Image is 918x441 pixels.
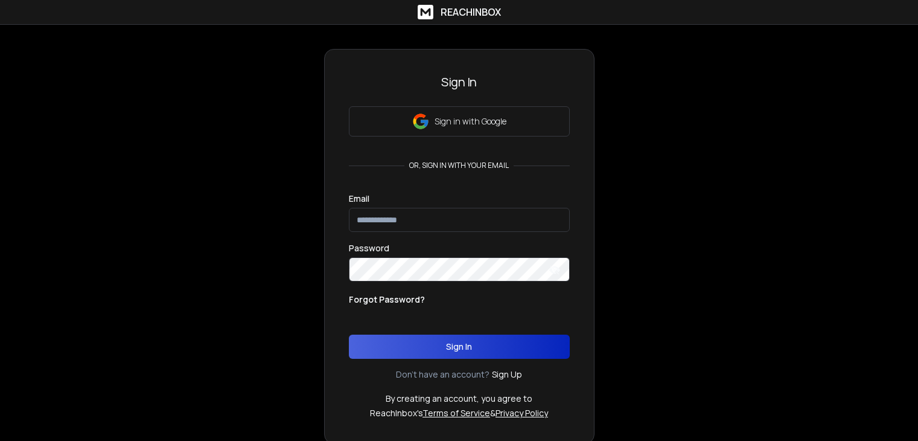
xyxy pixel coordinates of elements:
p: ReachInbox's & [370,407,548,419]
p: Sign in with Google [435,115,506,127]
a: ReachInbox [418,5,501,19]
label: Email [349,195,369,203]
p: Don't have an account? [396,369,489,381]
a: Terms of Service [422,407,490,419]
label: Password [349,244,389,253]
button: Sign In [349,335,570,359]
button: Sign in with Google [349,106,570,137]
p: By creating an account, you agree to [386,393,532,405]
h1: ReachInbox [441,5,501,19]
a: Privacy Policy [496,407,548,419]
a: Sign Up [492,369,522,381]
h3: Sign In [349,74,570,91]
p: Forgot Password? [349,294,425,306]
p: or, sign in with your email [404,161,514,170]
